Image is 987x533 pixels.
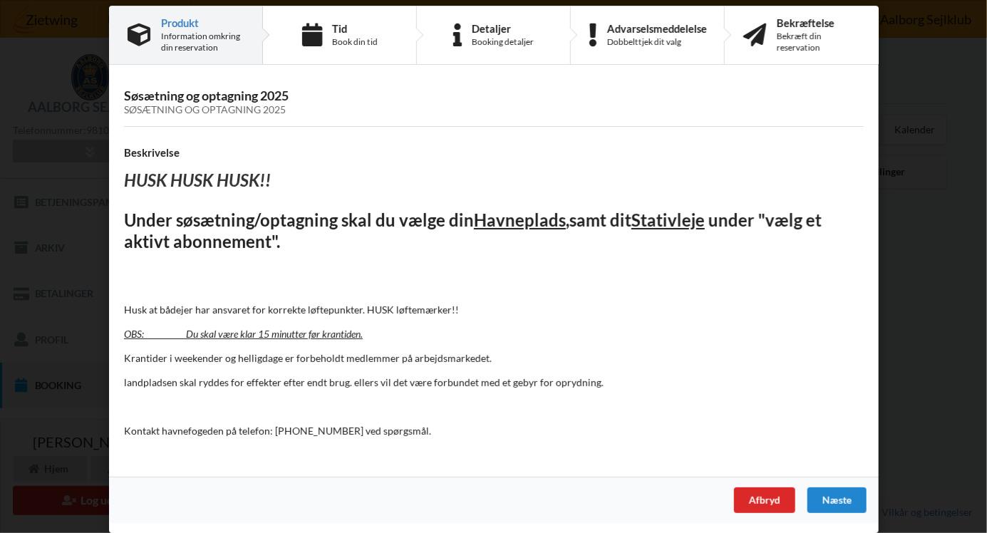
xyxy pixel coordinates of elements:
u: Havneplads [474,209,566,230]
p: landpladsen skal ryddes for effekter efter endt brug. ellers vil det være forbundet med et gebyr ... [124,376,864,390]
div: Afbryd [733,487,795,513]
div: Bekræftelse [777,17,860,29]
div: Information omkring din reservation [161,31,244,53]
div: Book din tid [331,36,377,48]
div: Søsætning og optagning 2025 [124,104,864,116]
div: Advarselsmeddelelse [606,23,706,34]
p: Kontakt havnefogeden på telefon: [PHONE_NUMBER] ved spørgsmål. [124,424,864,438]
div: Booking detaljer [472,36,534,48]
i: HUSK HUSK HUSK!! [124,170,271,190]
div: Bekræft din reservation [777,31,860,53]
div: Produkt [161,17,244,29]
p: Husk at bådejer har ansvaret for korrekte løftepunkter. HUSK løftemærker!! [124,303,864,317]
h2: Under søsætning/optagning skal du vælge din samt dit under "vælg et aktivt abonnement". [124,209,864,254]
div: Dobbelttjek dit valg [606,36,706,48]
h4: Beskrivelse [124,146,864,160]
div: Detaljer [472,23,534,34]
div: Tid [331,23,377,34]
u: Stativleje [631,209,705,230]
h3: Søsætning og optagning 2025 [124,88,864,116]
div: Næste [807,487,866,513]
u: OBS: Du skal være klar 15 minutter før krantiden. [124,328,363,340]
p: Krantider i weekender og helligdage er forbeholdt medlemmer på arbejdsmarkedet. [124,351,864,366]
u: , [566,209,569,230]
